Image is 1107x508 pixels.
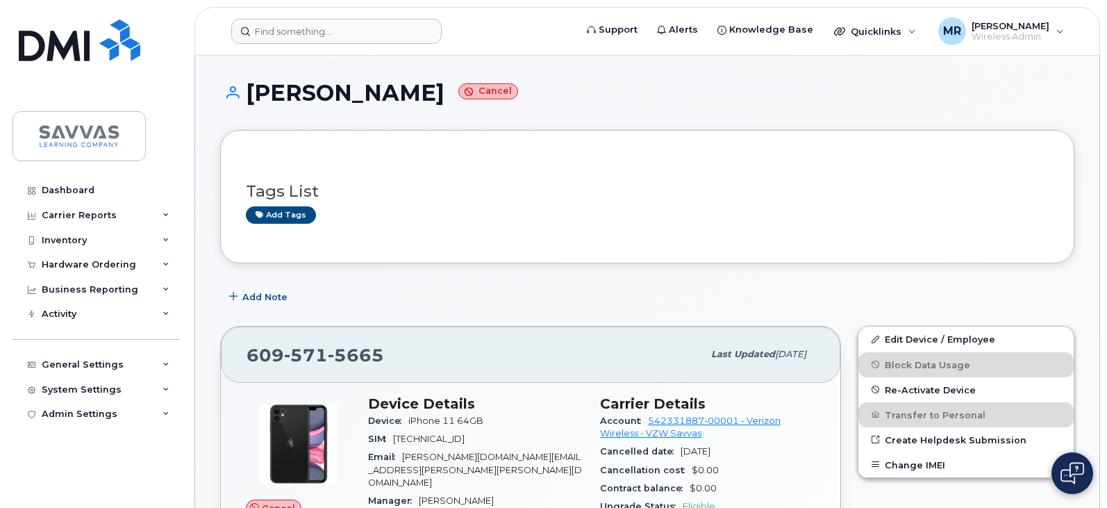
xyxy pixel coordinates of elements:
span: [DATE] [681,446,710,457]
a: Create Helpdesk Submission [858,427,1074,452]
span: $0.00 [692,465,719,475]
span: Device [368,416,408,426]
h3: Device Details [368,395,583,412]
h3: Carrier Details [600,395,815,412]
span: iPhone 11 64GB [408,416,483,426]
span: [TECHNICAL_ID] [393,434,465,444]
span: Email [368,452,402,462]
span: 5665 [328,345,384,366]
span: Last updated [711,349,775,359]
button: Re-Activate Device [858,377,1074,402]
a: Add tags [246,206,316,224]
span: [PERSON_NAME][DOMAIN_NAME][EMAIL_ADDRESS][PERSON_NAME][PERSON_NAME][DOMAIN_NAME] [368,452,582,488]
h1: [PERSON_NAME] [220,81,1074,105]
button: Transfer to Personal [858,402,1074,427]
img: iPhone_11.jpg [257,402,340,486]
span: Account [600,416,648,426]
span: $0.00 [690,483,717,493]
span: [DATE] [775,349,806,359]
small: Cancel [458,83,518,99]
h3: Tags List [246,183,1049,200]
span: 571 [284,345,328,366]
button: Change IMEI [858,452,1074,477]
span: Manager [368,495,419,506]
span: Re-Activate Device [885,384,976,395]
a: 542331887-00001 - Verizon Wireless - VZW Savvas [600,416,781,439]
span: SIM [368,434,393,444]
span: Contract balance [600,483,690,493]
span: Cancellation cost [600,465,692,475]
button: Block Data Usage [858,352,1074,377]
span: Add Note [242,290,288,304]
span: [PERSON_NAME] [419,495,494,506]
span: 609 [247,345,384,366]
button: Add Note [220,284,299,309]
span: Cancelled date [600,446,681,457]
a: Edit Device / Employee [858,327,1074,352]
img: Open chat [1060,462,1084,484]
